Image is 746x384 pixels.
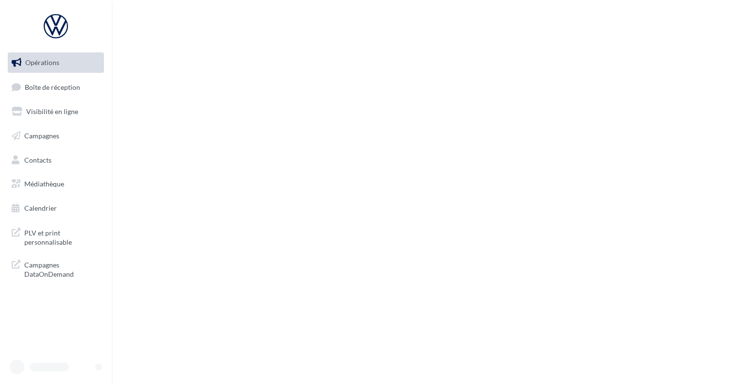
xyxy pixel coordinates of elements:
[6,77,106,98] a: Boîte de réception
[26,107,78,116] span: Visibilité en ligne
[6,254,106,283] a: Campagnes DataOnDemand
[6,101,106,122] a: Visibilité en ligne
[25,83,80,91] span: Boîte de réception
[24,180,64,188] span: Médiathèque
[24,155,51,164] span: Contacts
[24,204,57,212] span: Calendrier
[25,58,59,67] span: Opérations
[24,132,59,140] span: Campagnes
[6,222,106,251] a: PLV et print personnalisable
[24,226,100,247] span: PLV et print personnalisable
[6,126,106,146] a: Campagnes
[6,52,106,73] a: Opérations
[24,258,100,279] span: Campagnes DataOnDemand
[6,150,106,170] a: Contacts
[6,174,106,194] a: Médiathèque
[6,198,106,218] a: Calendrier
